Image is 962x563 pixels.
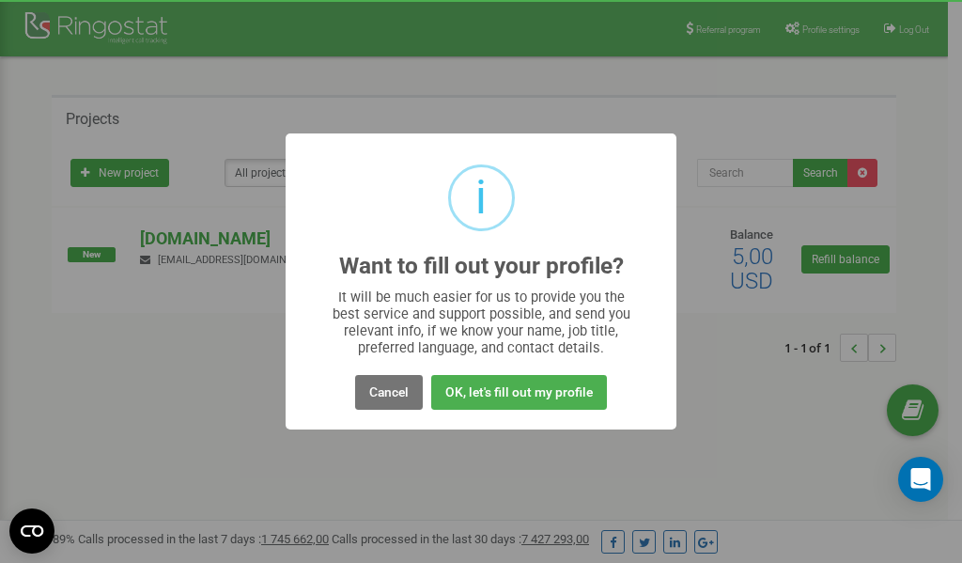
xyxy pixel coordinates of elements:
button: Open CMP widget [9,508,54,554]
div: It will be much easier for us to provide you the best service and support possible, and send you ... [323,289,640,356]
h2: Want to fill out your profile? [339,254,624,279]
button: OK, let's fill out my profile [431,375,607,410]
button: Cancel [355,375,423,410]
div: Open Intercom Messenger [898,457,943,502]
div: i [475,167,487,228]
